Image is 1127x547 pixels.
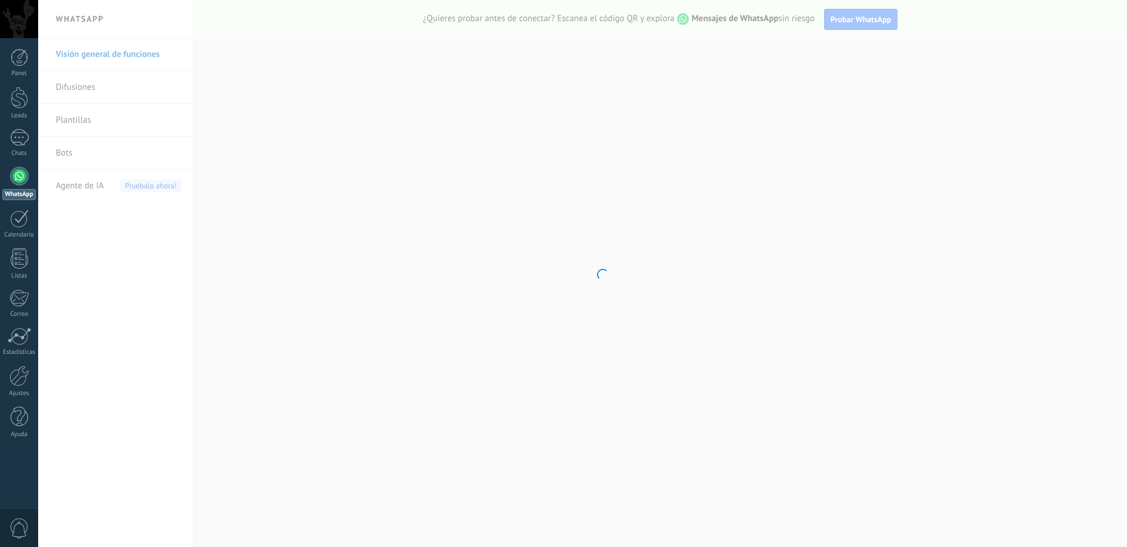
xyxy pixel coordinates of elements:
div: Ayuda [2,431,36,438]
div: Chats [2,150,36,157]
div: Leads [2,112,36,120]
div: Estadísticas [2,349,36,356]
div: Ajustes [2,390,36,397]
div: Listas [2,272,36,280]
div: Correo [2,310,36,318]
div: WhatsApp [2,189,36,200]
div: Calendario [2,231,36,239]
div: Panel [2,70,36,77]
